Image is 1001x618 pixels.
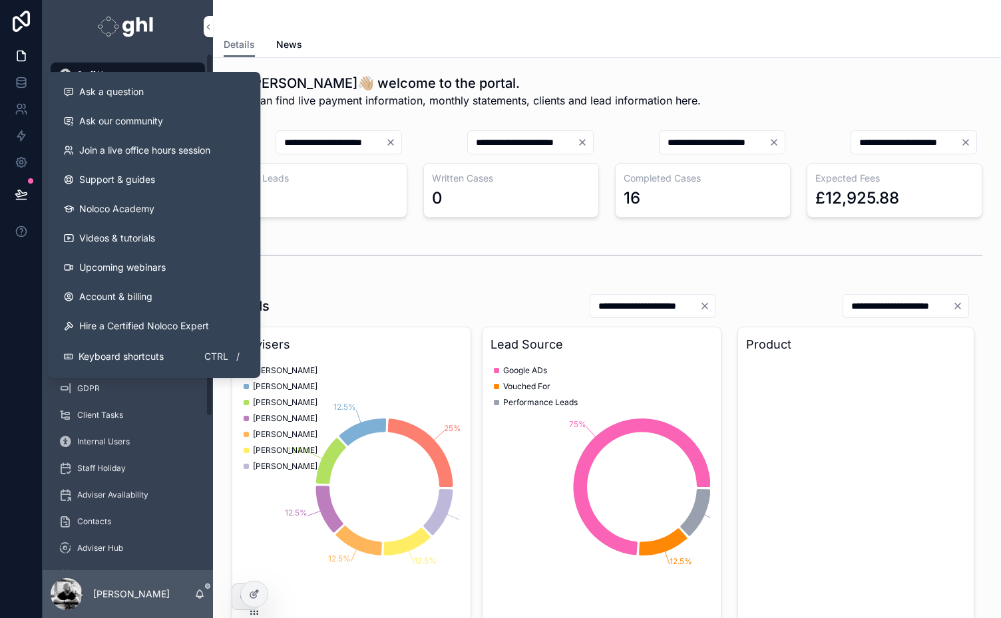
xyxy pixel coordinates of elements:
[503,381,550,392] span: Vouched For
[51,403,205,427] a: Client Tasks
[240,335,463,354] h3: Advisers
[700,301,715,311] button: Clear
[79,290,152,303] span: Account & billing
[53,136,255,165] a: Join a live office hours session
[232,351,243,362] span: /
[432,188,443,209] div: 0
[53,253,255,282] a: Upcoming webinars
[53,165,255,194] a: Support & guides
[79,85,144,98] span: Ask a question
[670,556,692,566] tspan: 12.5%
[77,410,123,420] span: Client Tasks
[93,587,170,601] p: [PERSON_NAME]
[53,106,255,136] a: Ask our community
[232,74,701,92] h1: Hi [PERSON_NAME]👋🏼 welcome to the portal.
[459,512,482,522] tspan: 12.5%
[232,92,701,108] span: You can find live payment information, monthly statements, clients and lead information here.
[79,173,155,186] span: Support & guides
[53,282,255,311] a: Account & billing
[53,77,255,106] button: Ask a question
[79,202,154,216] span: Noloco Academy
[77,516,111,527] span: Contacts
[43,53,213,570] div: scrollable content
[253,381,317,392] span: [PERSON_NAME]
[98,16,157,37] img: App logo
[77,436,130,447] span: Internal Users
[77,569,136,580] span: Meet The Team
[77,543,123,553] span: Adviser Hub
[77,490,148,500] span: Adviser Availability
[79,114,163,128] span: Ask our community
[328,553,351,563] tspan: 12.5%
[491,359,713,615] div: chart
[414,555,437,565] tspan: 12.5%
[224,38,255,51] span: Details
[79,232,155,245] span: Videos & tutorials
[253,413,317,424] span: [PERSON_NAME]
[51,63,205,86] a: Staff Home
[240,359,463,615] div: chart
[253,397,317,408] span: [PERSON_NAME]
[385,137,401,148] button: Clear
[624,188,640,209] div: 16
[491,335,713,354] h3: Lead Source
[569,419,586,429] tspan: 75%
[624,172,782,185] h3: Completed Cases
[746,359,966,615] div: chart
[79,144,210,157] span: Join a live office hours session
[79,350,164,363] span: Keyboard shortcuts
[79,319,209,333] span: Hire a Certified Noloco Expert
[253,429,317,440] span: [PERSON_NAME]
[51,483,205,507] a: Adviser Availability
[253,445,317,456] span: [PERSON_NAME]
[77,463,126,474] span: Staff Holiday
[53,311,255,341] button: Hire a Certified Noloco Expert
[276,33,302,59] a: News
[224,33,255,58] a: Details
[769,137,785,148] button: Clear
[51,510,205,534] a: Contacts
[53,224,255,253] a: Videos & tutorials
[77,69,120,80] span: Staff Home
[952,301,968,311] button: Clear
[51,430,205,454] a: Internal Users
[960,137,976,148] button: Clear
[51,563,205,587] a: Meet The Team
[503,397,578,408] span: Performance Leads
[51,536,205,560] a: Adviser Hub
[333,402,356,412] tspan: 12.5%
[815,188,899,209] div: £12,925.88
[746,335,966,354] h3: Product
[444,423,461,433] tspan: 25%
[53,194,255,224] a: Noloco Academy
[815,172,974,185] h3: Expected Fees
[53,341,255,373] button: Keyboard shortcutsCtrl/
[203,349,230,365] span: Ctrl
[51,456,205,480] a: Staff Holiday
[51,377,205,400] a: GDPR
[276,38,302,51] span: News
[77,383,100,394] span: GDPR
[79,261,166,274] span: Upcoming webinars
[240,172,399,185] h3: Paid Leads
[503,365,547,376] span: Google ADs
[253,365,317,376] span: [PERSON_NAME]
[253,461,317,472] span: [PERSON_NAME]
[577,137,593,148] button: Clear
[432,172,590,185] h3: Written Cases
